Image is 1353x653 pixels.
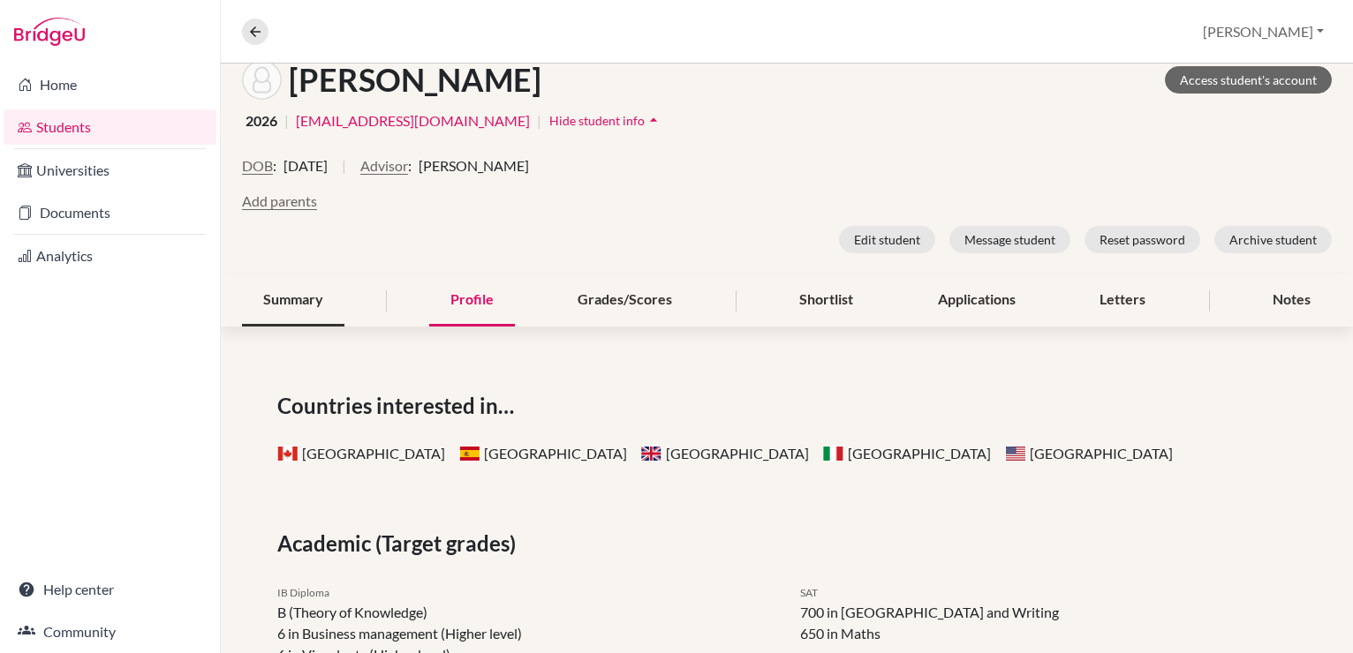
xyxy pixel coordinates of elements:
button: Advisor [360,155,408,176]
button: Archive student [1214,226,1332,253]
span: [GEOGRAPHIC_DATA] [277,445,445,462]
span: [GEOGRAPHIC_DATA] [641,445,809,462]
a: [EMAIL_ADDRESS][DOMAIN_NAME] [296,110,530,131]
a: Documents [4,195,216,230]
span: [GEOGRAPHIC_DATA] [459,445,627,462]
li: B (Theory of Knowledge) [277,602,774,623]
a: Home [4,67,216,102]
span: Spain [459,446,480,462]
span: [DATE] [283,155,328,176]
a: Help center [4,572,216,607]
button: Hide student infoarrow_drop_up [548,107,663,134]
span: Canada [277,446,299,462]
button: Reset password [1085,226,1200,253]
div: Notes [1251,274,1332,326]
span: 2026 [246,110,277,131]
a: Students [4,109,216,145]
span: United Kingdom [641,446,662,462]
span: | [342,155,346,191]
li: 700 in [GEOGRAPHIC_DATA] and Writing [800,602,1296,623]
div: Grades/Scores [556,274,693,326]
button: Message student [949,226,1070,253]
h1: [PERSON_NAME] [289,61,541,99]
div: Letters [1078,274,1167,326]
span: : [273,155,276,176]
span: Academic (Target grades) [277,528,523,559]
div: Shortlist [778,274,874,326]
span: Italy [823,446,844,462]
a: Access student's account [1165,66,1332,94]
a: Universities [4,153,216,188]
span: [GEOGRAPHIC_DATA] [1005,445,1173,462]
button: Add parents [242,191,317,212]
img: Alana Brewer's avatar [242,60,282,100]
span: | [537,110,541,131]
span: IB Diploma [277,586,329,599]
a: Analytics [4,238,216,274]
span: United States of America [1005,446,1026,462]
div: Summary [242,274,344,326]
li: 650 in Maths [800,623,1296,644]
span: [GEOGRAPHIC_DATA] [823,445,991,462]
div: Applications [917,274,1037,326]
button: DOB [242,155,273,176]
li: 6 in Business management (Higher level) [277,623,774,644]
i: arrow_drop_up [645,111,662,129]
button: [PERSON_NAME] [1195,15,1332,49]
img: Bridge-U [14,18,85,46]
span: Countries interested in… [277,390,521,422]
span: | [284,110,289,131]
div: Profile [429,274,515,326]
span: : [408,155,412,176]
a: Community [4,614,216,649]
button: Edit student [839,226,935,253]
span: [PERSON_NAME] [419,155,529,176]
span: Hide student info [549,113,645,128]
span: SAT [800,586,818,599]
